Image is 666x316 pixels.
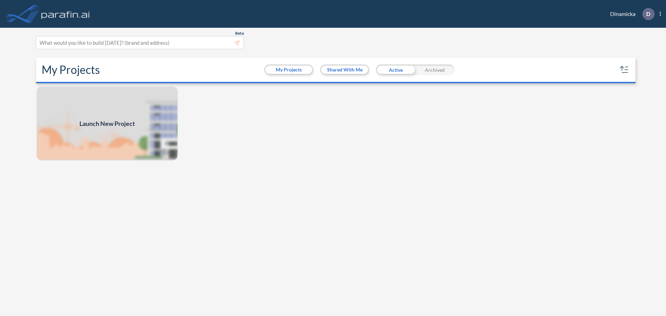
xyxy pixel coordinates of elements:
[646,11,650,17] p: D
[42,63,100,76] h2: My Projects
[600,8,661,20] div: Dinamicka
[415,65,454,75] div: Archived
[36,86,178,161] img: add
[321,66,368,74] button: Shared With Me
[376,65,415,75] div: Active
[36,86,178,161] a: Launch New Project
[79,119,135,128] span: Launch New Project
[40,7,91,21] img: logo
[619,64,630,75] button: sort
[265,66,312,74] button: My Projects
[235,31,244,36] span: Beta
